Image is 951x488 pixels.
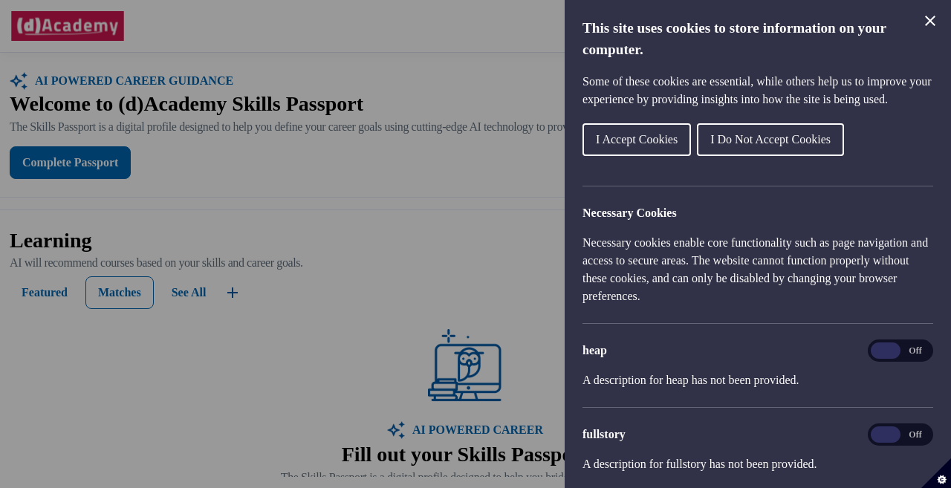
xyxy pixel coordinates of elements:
h3: fullstory [582,426,933,443]
p: A description for heap has not been provided. [582,371,933,389]
button: Set cookie preferences [921,458,951,488]
span: Off [900,426,930,443]
h1: This site uses cookies to store information on your computer. [582,18,933,61]
span: On [871,342,900,359]
p: A description for fullstory has not been provided. [582,455,933,473]
span: On [871,426,900,443]
button: I Do Not Accept Cookies [697,123,844,156]
span: Off [900,342,930,359]
span: I Accept Cookies [596,133,678,146]
h3: heap [582,342,933,360]
span: I Do Not Accept Cookies [710,133,831,146]
p: Necessary cookies enable core functionality such as page navigation and access to secure areas. T... [582,234,933,305]
h2: Necessary Cookies [582,204,933,222]
p: Some of these cookies are essential, while others help us to improve your experience by providing... [582,73,933,108]
button: Close Cookie Control [921,12,939,30]
button: I Accept Cookies [582,123,691,156]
